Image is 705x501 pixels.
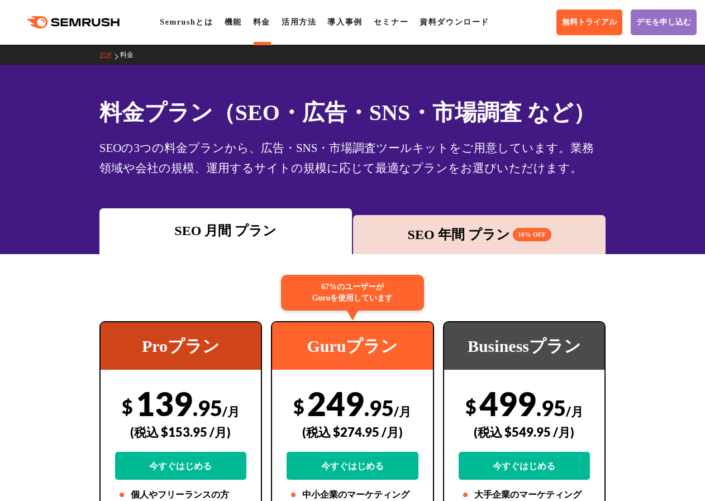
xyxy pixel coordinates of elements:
span: /月 [566,404,583,419]
a: 今すぐはじめる [459,452,590,480]
div: 139 [115,384,246,480]
a: セミナー [374,18,408,26]
a: 今すぐはじめる [115,452,246,480]
div: 499 [459,384,590,480]
a: 料金 [120,51,142,59]
span: $ [122,395,133,418]
a: 資料ダウンロード [420,18,489,26]
div: 67%のユーザーが Guruを使用しています [281,275,424,311]
div: Businessプラン [444,322,604,370]
span: .95 [193,395,222,421]
div: SEO 月間 プラン [105,221,346,241]
a: TOP [99,51,120,59]
div: Guruプラン [272,322,432,370]
span: /月 [394,404,411,419]
a: 無料トライアル [556,9,622,35]
div: (税込 $274.95 /月) [287,412,418,452]
span: .95 [364,395,394,421]
span: 16% OFF [513,228,551,241]
div: SEOの3つの料金プランから、広告・SNS・市場調査ツールキットをご用意しています。業務領域や会社の規模、運用するサイトの規模に応じて最適なプランをお選びいただけます。 [99,138,606,178]
a: 活用方法 [282,18,316,26]
a: 導入事例 [327,18,362,26]
div: SEO 年間 プラン [359,225,600,245]
div: (税込 $549.95 /月) [459,412,590,452]
span: デモを申し込む [636,17,691,27]
a: 今すぐはじめる [287,452,418,480]
h1: 料金プラン（SEO・広告・SNS・市場調査 など） [99,96,606,129]
span: 無料トライアル [562,17,617,27]
span: $ [465,395,477,418]
div: Proプラン [101,322,261,370]
span: .95 [536,395,566,421]
div: 249 [287,384,418,480]
span: /月 [222,404,240,419]
a: Semrushとは [160,18,213,26]
a: デモを申し込む [631,9,697,35]
a: 機能 [225,18,242,26]
span: $ [293,395,304,418]
a: 料金 [253,18,270,26]
div: (税込 $153.95 /月) [115,412,246,452]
